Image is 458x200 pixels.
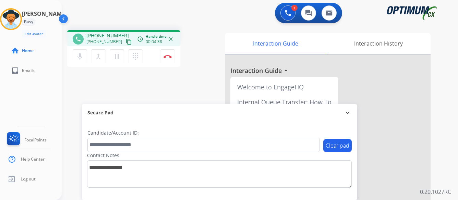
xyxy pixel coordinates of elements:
[343,109,352,117] mat-icon: expand_more
[87,109,113,116] span: Secure Pad
[87,129,139,136] label: Candidate/Account ID:
[22,30,46,38] button: Edit Avatar
[24,137,47,143] span: FocalPoints
[22,48,34,53] span: Home
[11,66,19,75] mat-icon: inbox
[21,176,36,182] span: Log out
[86,39,122,45] span: [PHONE_NUMBER]
[113,52,121,61] mat-icon: pause
[87,152,121,159] label: Contact Notes:
[291,5,298,11] div: 1
[146,34,167,39] span: Handle time
[326,33,431,54] div: Interaction History
[86,32,129,39] span: [PHONE_NUMBER]
[137,36,143,42] mat-icon: access_time
[75,36,81,42] mat-icon: phone
[168,36,174,42] mat-icon: close
[131,52,140,61] mat-icon: dialpad
[1,10,21,29] img: avatar
[76,52,84,61] mat-icon: mic
[11,47,19,55] mat-icon: home
[22,10,67,18] h3: [PERSON_NAME]
[420,188,451,196] p: 0.20.1027RC
[21,157,45,162] span: Help Center
[22,68,35,73] span: Emails
[126,39,132,45] mat-icon: content_copy
[225,33,326,54] div: Interaction Guide
[22,18,35,26] div: Busy
[233,79,336,95] div: Welcome to EngageHQ
[94,52,103,61] mat-icon: merge_type
[233,95,336,110] div: Internal Queue Transfer: How To
[146,39,162,45] span: 00:04:38
[5,132,47,148] a: FocalPoints
[323,139,352,152] button: Clear pad
[164,55,172,58] img: control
